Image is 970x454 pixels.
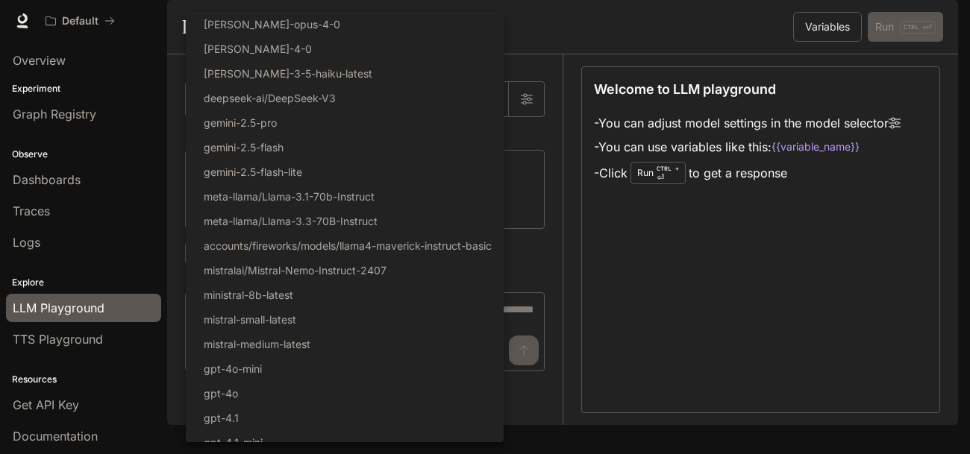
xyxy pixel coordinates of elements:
[204,312,296,327] p: mistral-small-latest
[204,16,340,32] p: [PERSON_NAME]-opus-4-0
[204,287,293,303] p: ministral-8b-latest
[204,41,312,57] p: [PERSON_NAME]-4-0
[204,238,492,253] p: accounts/fireworks/models/llama4-maverick-instruct-basic
[204,90,336,106] p: deepseek-ai/DeepSeek-V3
[204,139,284,155] p: gemini-2.5-flash
[204,262,387,278] p: mistralai/Mistral-Nemo-Instruct-2407
[204,385,238,401] p: gpt-4o
[204,66,372,81] p: [PERSON_NAME]-3-5-haiku-latest
[204,164,302,180] p: gemini-2.5-flash-lite
[204,336,310,352] p: mistral-medium-latest
[204,361,262,376] p: gpt-4o-mini
[204,410,239,426] p: gpt-4.1
[204,189,375,204] p: meta-llama/Llama-3.1-70b-Instruct
[204,435,263,450] p: gpt-4.1-mini
[204,115,277,130] p: gemini-2.5-pro
[204,213,378,229] p: meta-llama/Llama-3.3-70B-Instruct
